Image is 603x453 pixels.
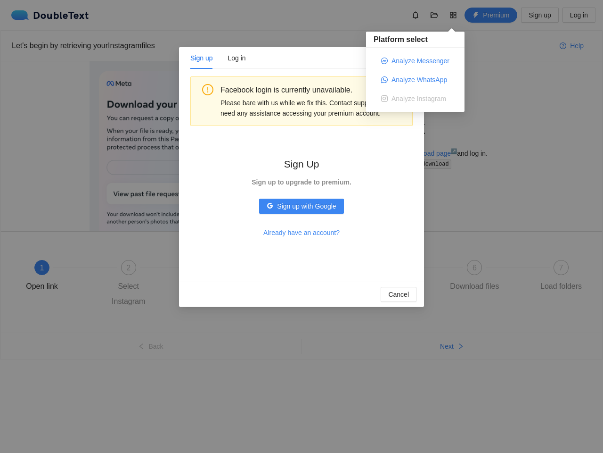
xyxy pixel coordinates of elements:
[399,47,424,73] button: Close
[263,227,340,238] span: Already have an account?
[190,53,212,63] div: Sign up
[228,53,245,63] div: Log in
[202,84,213,95] span: exclamation-circle
[277,201,336,211] span: Sign up with Google
[407,56,415,63] span: close
[381,287,416,302] button: Cancel
[256,225,347,240] button: Already have an account?
[259,199,343,214] button: googleSign up with Google
[267,202,273,210] span: google
[252,156,351,172] h2: Sign Up
[252,178,351,186] strong: Sign up to upgrade to premium.
[220,84,405,96] div: Facebook login is currently unavailable.
[388,289,409,300] span: Cancel
[220,98,405,118] div: Please bare with us while we fix this. Contact support if you need any assistance accessing your ...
